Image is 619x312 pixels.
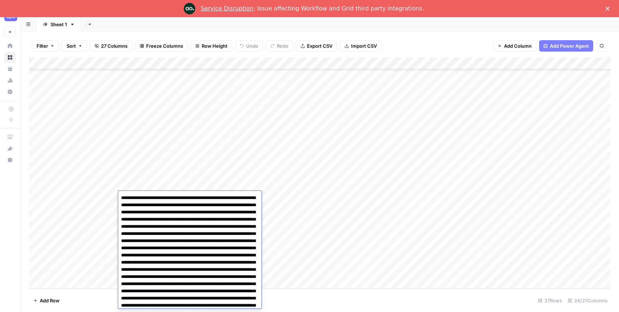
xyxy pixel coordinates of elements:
[4,86,16,98] a: Settings
[277,42,288,49] span: Redo
[4,131,16,143] a: AirOps Academy
[535,295,565,306] div: 27 Rows
[146,42,183,49] span: Freeze Columns
[235,40,263,52] button: Undo
[184,3,195,14] img: Profile image for Engineering
[605,6,613,11] div: Close
[296,40,337,52] button: Export CSV
[246,42,258,49] span: Undo
[101,42,128,49] span: 27 Columns
[4,63,16,75] a: Your Data
[4,52,16,63] a: Browse
[67,42,76,49] span: Sort
[40,297,59,304] span: Add Row
[4,154,16,166] button: Help + Support
[135,40,188,52] button: Freeze Columns
[201,5,424,12] div: : Issue affecting Workflow and Grid third party integrations.
[37,17,81,32] a: Sheet 1
[307,42,332,49] span: Export CSV
[37,42,48,49] span: Filter
[340,40,382,52] button: Import CSV
[493,40,536,52] button: Add Column
[4,75,16,86] a: Usage
[351,42,377,49] span: Import CSV
[565,295,610,306] div: 24/27 Columns
[32,40,59,52] button: Filter
[550,42,589,49] span: Add Power Agent
[62,40,87,52] button: Sort
[51,21,67,28] div: Sheet 1
[504,42,532,49] span: Add Column
[90,40,132,52] button: 27 Columns
[201,5,254,12] a: Service Disruption
[191,40,232,52] button: Row Height
[266,40,293,52] button: Redo
[4,143,16,154] button: What's new?
[29,295,64,306] button: Add Row
[5,143,15,154] div: What's new?
[4,40,16,52] a: Home
[539,40,593,52] button: Add Power Agent
[202,42,227,49] span: Row Height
